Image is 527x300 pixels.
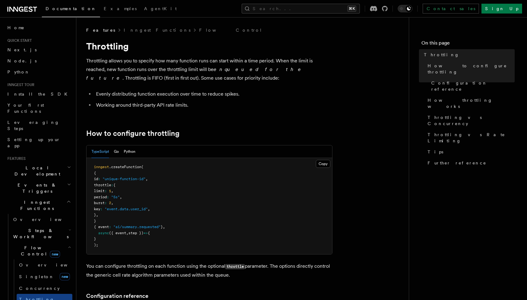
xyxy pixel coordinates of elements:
a: How to configure throttling [86,129,179,138]
button: Flow Controlnew [11,242,72,259]
span: id [94,177,98,181]
span: Throttling [424,52,459,58]
button: Steps & Workflows [11,225,72,242]
span: Events & Triggers [5,182,67,194]
span: Configuration reference [431,80,515,92]
span: Your first Functions [7,103,44,114]
span: { event [94,225,109,229]
span: Install the SDK [7,92,71,97]
span: , [120,195,122,199]
span: , [111,201,113,205]
h1: Throttling [86,41,332,52]
p: You can configure throttling on each function using the optional parameter. The options directly ... [86,262,332,279]
button: Go [114,145,119,158]
span: Singleton [19,274,54,279]
span: : [105,201,107,205]
span: } [94,237,96,241]
span: .createFunction [109,165,141,169]
code: throttle [225,264,245,269]
span: } [161,225,163,229]
button: Copy [316,160,330,168]
span: Examples [104,6,137,11]
kbd: ⌘K [348,6,356,12]
a: Singletonnew [17,270,72,283]
span: Features [86,27,115,33]
h4: On this page [421,39,515,49]
span: period [94,195,107,199]
span: { [113,183,115,187]
span: { [94,171,96,175]
span: Next.js [7,47,37,52]
span: Setting up your app [7,137,60,148]
a: Setting up your app [5,134,72,151]
a: Overview [17,259,72,270]
li: Evenly distributing function execution over time to reduce spikes. [94,90,332,98]
a: Throttling vs Rate Limiting [425,129,515,146]
span: => [143,231,148,235]
span: , [96,213,98,217]
span: , [148,207,150,211]
span: async [98,231,109,235]
span: } [94,213,96,217]
a: Inngest Functions [124,27,191,33]
span: How throttling works [428,97,515,109]
button: Local Development [5,162,72,180]
span: Throttling vs Rate Limiting [428,132,515,144]
span: Tips [428,149,443,155]
span: "unique-function-id" [103,177,146,181]
span: ({ event [109,231,126,235]
a: Sign Up [481,4,522,14]
span: ); [94,243,98,247]
a: Python [5,66,72,77]
a: How throttling works [425,95,515,112]
button: Python [124,145,135,158]
a: Contact sales [423,4,479,14]
a: Your first Functions [5,100,72,117]
span: Leveraging Steps [7,120,59,131]
span: , [126,231,128,235]
span: } [94,219,96,223]
a: Documentation [42,2,100,17]
a: Throttling vs Concurrency [425,112,515,129]
a: AgentKit [140,2,180,17]
span: Throttling vs Concurrency [428,114,515,127]
span: new [50,251,60,258]
span: "ai/summary.requested" [113,225,161,229]
a: Configuration reference [429,77,515,95]
span: , [111,189,113,193]
span: , [146,177,148,181]
span: Further reference [428,160,486,166]
a: Tips [425,146,515,157]
span: Inngest Functions [5,199,66,211]
span: : [105,189,107,193]
span: : [107,195,109,199]
span: new [60,273,70,280]
span: Documentation [46,6,96,11]
a: Further reference [425,157,515,168]
span: 2 [109,201,111,205]
span: Python [7,69,30,74]
span: Inngest tour [5,82,34,87]
span: : [111,183,113,187]
span: Features [5,156,26,161]
span: Node.js [7,58,37,63]
span: How to configure throttling [428,63,515,75]
span: Flow Control [11,245,68,257]
span: : [98,177,100,181]
button: Search...⌘K [242,4,360,14]
span: Home [7,25,25,31]
span: Overview [13,217,77,222]
span: limit [94,189,105,193]
p: Throttling allows you to specify how many function runs can start within a time period. When the ... [86,57,332,82]
span: burst [94,201,105,205]
span: step }) [128,231,143,235]
li: Working around third-party API rate limits. [94,101,332,109]
span: Steps & Workflows [11,227,69,240]
a: How to configure throttling [425,60,515,77]
a: Examples [100,2,140,17]
button: Toggle dark mode [398,5,412,12]
span: AgentKit [144,6,177,11]
a: Node.js [5,55,72,66]
a: Throttling [421,49,515,60]
span: Local Development [5,165,67,177]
